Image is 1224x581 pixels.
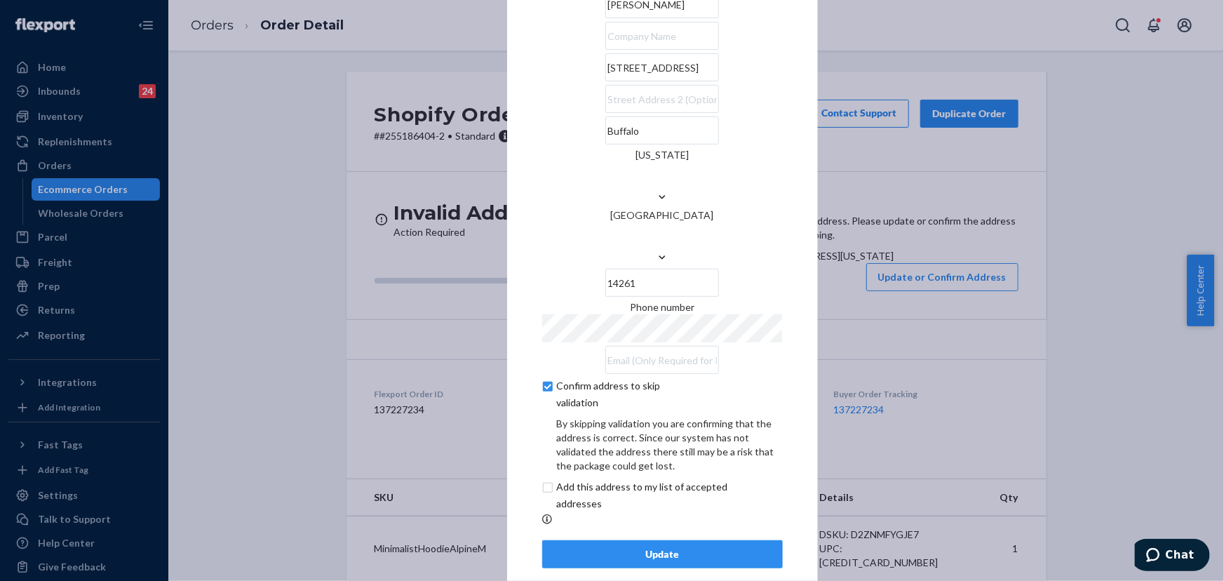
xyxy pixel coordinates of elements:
[661,222,663,251] input: [GEOGRAPHIC_DATA]
[630,301,694,313] span: Phone number
[554,547,771,561] div: Update
[542,208,783,222] div: [GEOGRAPHIC_DATA]
[605,116,719,145] input: City
[542,540,783,568] button: Update
[605,269,719,297] input: ZIP Code
[605,22,719,50] input: Company Name
[557,417,783,473] div: By skipping validation you are confirming that the address is correct. Since our system has not v...
[661,162,663,190] input: [US_STATE]
[542,148,783,162] div: [US_STATE]
[605,85,719,113] input: Street Address 2 (Optional)
[605,53,719,81] input: Street Address
[1135,539,1210,574] iframe: Opens a widget where you can chat to one of our agents
[605,346,719,374] input: Email (Only Required for International)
